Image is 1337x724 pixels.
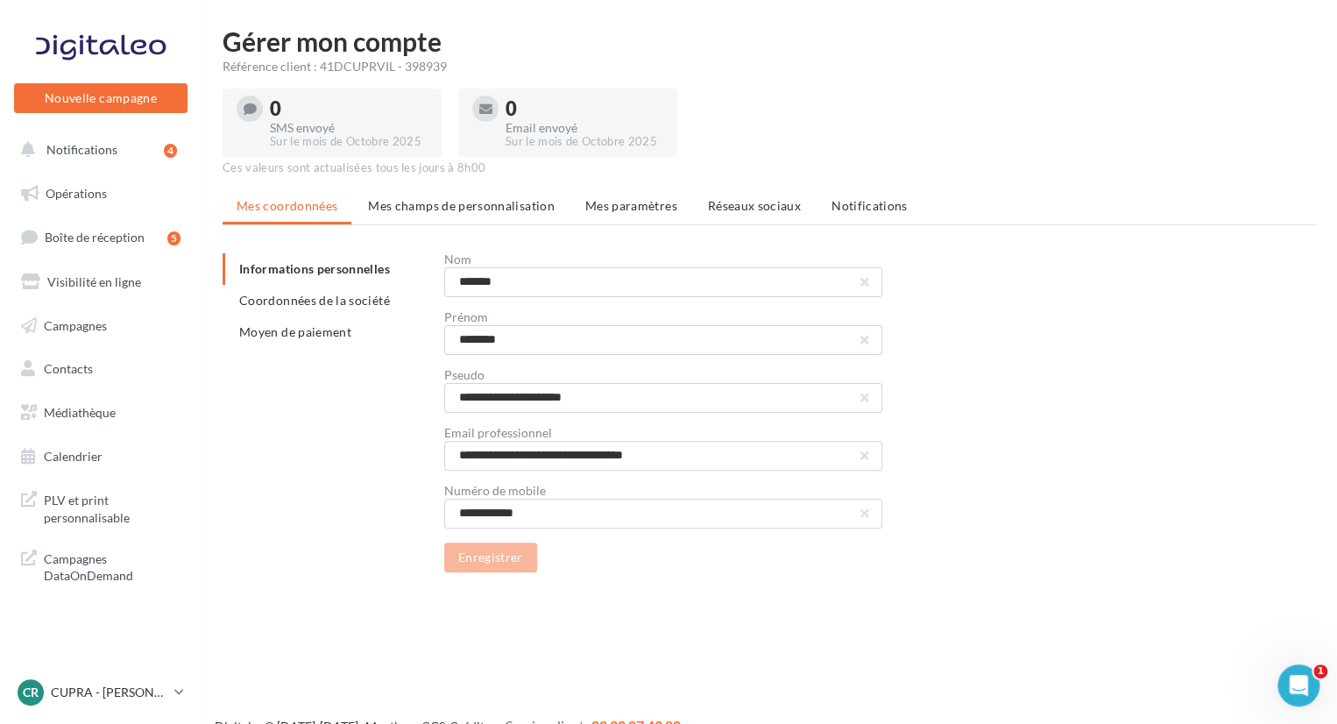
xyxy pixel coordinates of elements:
[223,58,1316,75] div: Référence client : 41DCUPRVIL - 398939
[506,134,663,150] div: Sur le mois de Octobre 2025
[46,186,107,201] span: Opérations
[444,311,882,323] div: Prénom
[11,540,191,592] a: Campagnes DataOnDemand
[708,198,801,213] span: Réseaux sociaux
[11,394,191,431] a: Médiathèque
[14,676,187,709] a: CR CUPRA - [PERSON_NAME]
[270,134,428,150] div: Sur le mois de Octobre 2025
[223,160,1316,176] div: Ces valeurs sont actualisées tous les jours à 8h00
[44,547,180,585] span: Campagnes DataOnDemand
[444,427,882,439] div: Email professionnel
[23,684,39,701] span: CR
[44,317,107,332] span: Campagnes
[11,438,191,475] a: Calendrier
[47,274,141,289] span: Visibilité en ligne
[585,198,677,213] span: Mes paramètres
[44,405,116,420] span: Médiathèque
[444,543,537,572] button: Enregistrer
[444,253,882,266] div: Nom
[11,175,191,212] a: Opérations
[44,361,93,376] span: Contacts
[46,142,117,157] span: Notifications
[164,144,177,158] div: 4
[1277,664,1319,706] iframe: Intercom live chat
[223,28,1316,54] h1: Gérer mon compte
[11,481,191,533] a: PLV et print personnalisable
[239,324,351,339] span: Moyen de paiement
[444,485,882,497] div: Numéro de mobile
[11,308,191,344] a: Campagnes
[44,449,103,464] span: Calendrier
[506,122,663,134] div: Email envoyé
[11,264,191,301] a: Visibilité en ligne
[44,488,180,526] span: PLV et print personnalisable
[45,230,145,245] span: Boîte de réception
[167,231,180,245] div: 5
[368,198,555,213] span: Mes champs de personnalisation
[270,122,428,134] div: SMS envoyé
[11,131,184,168] button: Notifications 4
[831,198,908,213] span: Notifications
[444,369,882,381] div: Pseudo
[51,684,167,701] p: CUPRA - [PERSON_NAME]
[11,351,191,387] a: Contacts
[14,83,187,113] button: Nouvelle campagne
[11,218,191,256] a: Boîte de réception5
[239,293,390,308] span: Coordonnées de la société
[270,99,428,118] div: 0
[1313,664,1327,678] span: 1
[506,99,663,118] div: 0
